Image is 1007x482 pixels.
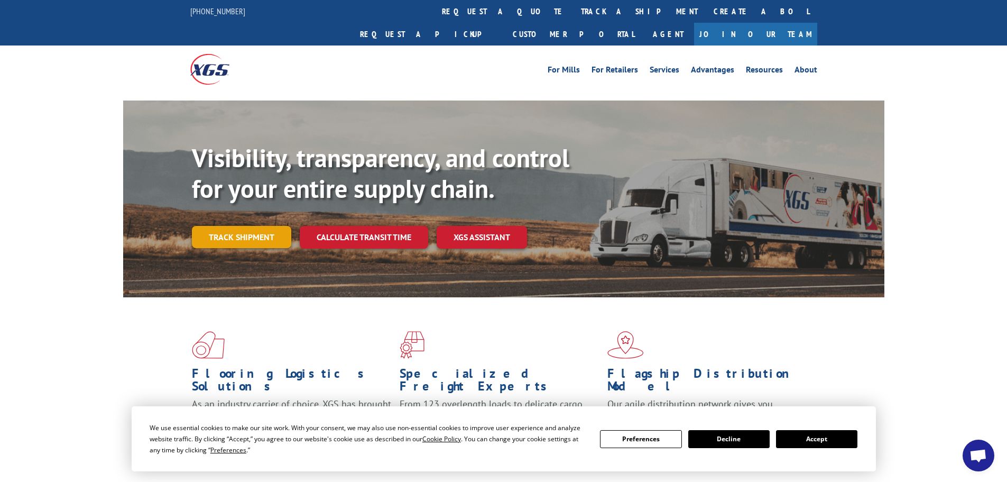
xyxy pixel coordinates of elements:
div: Cookie Consent Prompt [132,406,876,471]
span: Our agile distribution network gives you nationwide inventory management on demand. [607,398,802,423]
h1: Flooring Logistics Solutions [192,367,392,398]
span: Cookie Policy [422,434,461,443]
img: xgs-icon-focused-on-flooring-red [400,331,424,359]
img: xgs-icon-total-supply-chain-intelligence-red [192,331,225,359]
span: Preferences [210,445,246,454]
a: About [794,66,817,77]
a: Services [650,66,679,77]
a: Customer Portal [505,23,642,46]
button: Decline [688,430,770,448]
a: Resources [746,66,783,77]
img: xgs-icon-flagship-distribution-model-red [607,331,644,359]
p: From 123 overlength loads to delicate cargo, our experienced staff knows the best way to move you... [400,398,599,445]
a: Agent [642,23,694,46]
a: XGS ASSISTANT [437,226,527,249]
h1: Specialized Freight Experts [400,367,599,398]
a: Calculate transit time [300,226,428,249]
a: Advantages [691,66,734,77]
a: Track shipment [192,226,291,248]
a: [PHONE_NUMBER] [190,6,245,16]
a: Join Our Team [694,23,817,46]
span: As an industry carrier of choice, XGS has brought innovation and dedication to flooring logistics... [192,398,391,435]
b: Visibility, transparency, and control for your entire supply chain. [192,141,569,205]
a: For Retailers [592,66,638,77]
div: Open chat [963,440,994,471]
button: Accept [776,430,857,448]
button: Preferences [600,430,681,448]
h1: Flagship Distribution Model [607,367,807,398]
a: For Mills [548,66,580,77]
a: Request a pickup [352,23,505,46]
div: We use essential cookies to make our site work. With your consent, we may also use non-essential ... [150,422,587,456]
